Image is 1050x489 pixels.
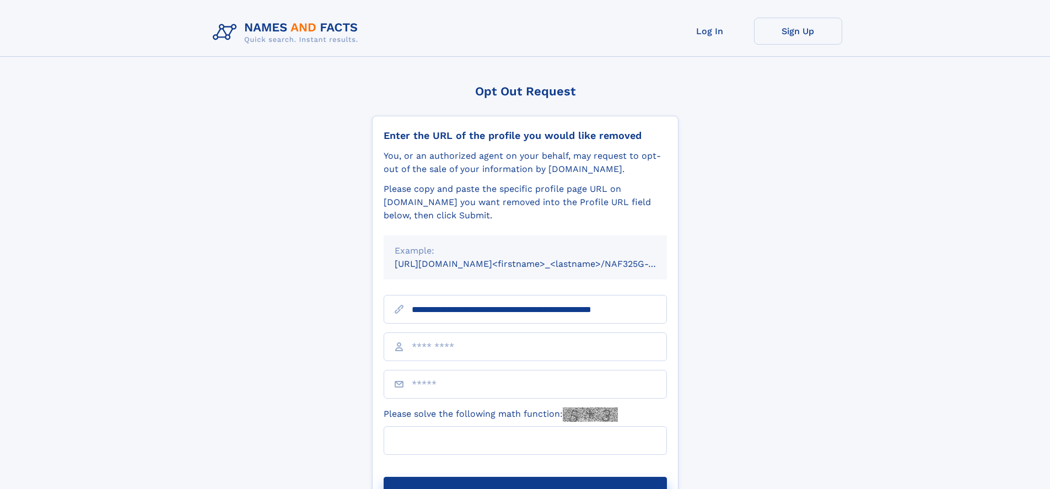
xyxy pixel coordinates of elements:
[395,244,656,257] div: Example:
[384,149,667,176] div: You, or an authorized agent on your behalf, may request to opt-out of the sale of your informatio...
[754,18,842,45] a: Sign Up
[208,18,367,47] img: Logo Names and Facts
[666,18,754,45] a: Log In
[384,407,618,422] label: Please solve the following math function:
[384,130,667,142] div: Enter the URL of the profile you would like removed
[395,259,688,269] small: [URL][DOMAIN_NAME]<firstname>_<lastname>/NAF325G-xxxxxxxx
[372,84,679,98] div: Opt Out Request
[384,182,667,222] div: Please copy and paste the specific profile page URL on [DOMAIN_NAME] you want removed into the Pr...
